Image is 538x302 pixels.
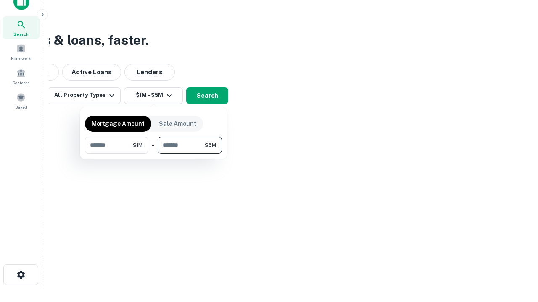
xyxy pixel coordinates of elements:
[133,141,142,149] span: $1M
[159,119,196,128] p: Sale Amount
[496,235,538,275] iframe: Chat Widget
[205,141,216,149] span: $5M
[92,119,145,128] p: Mortgage Amount
[152,137,154,154] div: -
